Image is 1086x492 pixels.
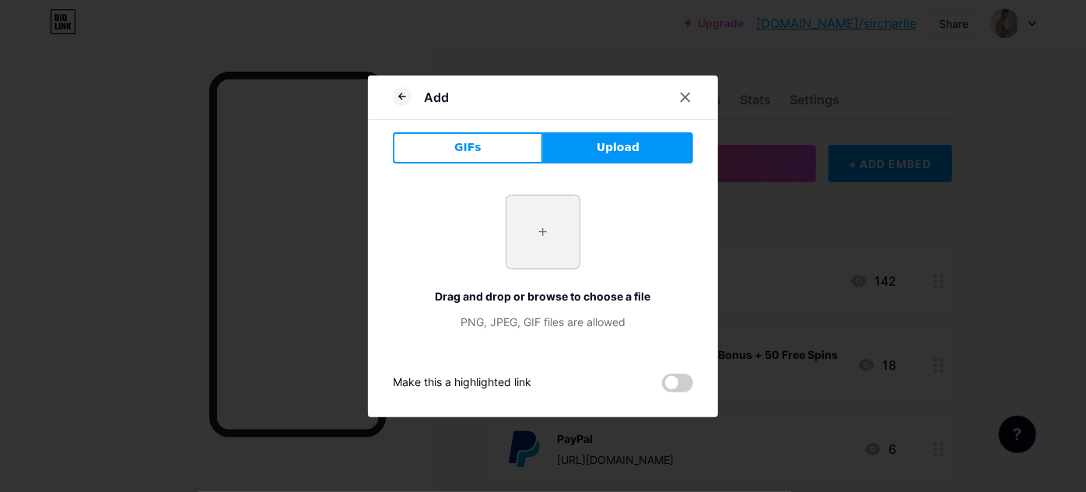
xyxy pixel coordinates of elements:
img: tab_domain_overview_orange.svg [42,90,54,103]
div: Keywords by Traffic [172,92,262,102]
div: Domain Overview [59,92,139,102]
span: GIFs [454,139,482,156]
div: Make this a highlighted link [393,374,531,392]
div: Drag and drop or browse to choose a file [393,288,693,304]
button: GIFs [393,132,543,163]
div: PNG, JPEG, GIF files are allowed [393,314,693,330]
span: Upload [597,139,639,156]
img: logo_orange.svg [25,25,37,37]
button: Upload [543,132,693,163]
img: website_grey.svg [25,40,37,53]
img: tab_keywords_by_traffic_grey.svg [155,90,167,103]
div: Add [424,88,449,107]
div: v 4.0.25 [44,25,76,37]
div: Domain: [DOMAIN_NAME] [40,40,171,53]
